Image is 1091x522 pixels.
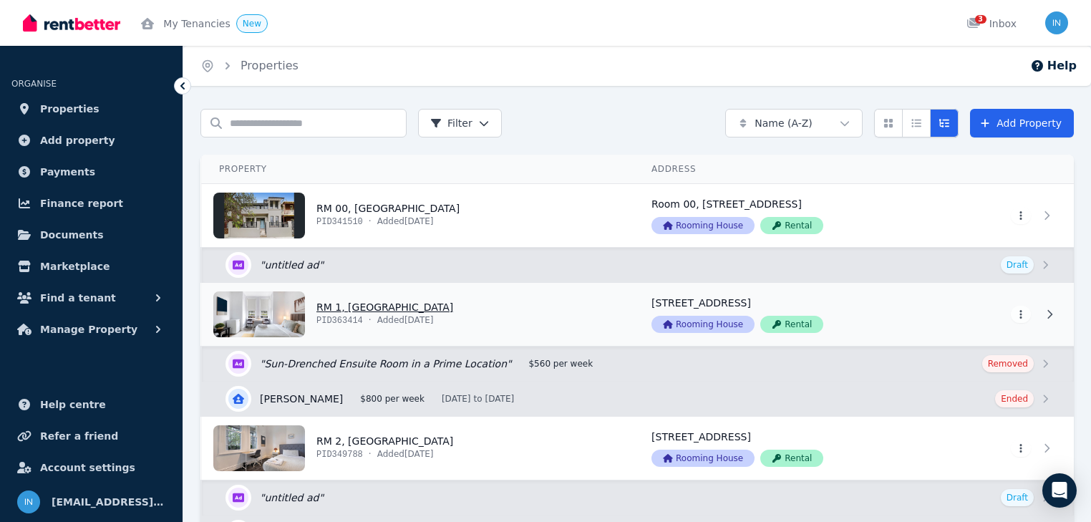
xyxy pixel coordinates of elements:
button: More options [1011,440,1031,457]
button: Expanded list view [930,109,959,137]
a: Documents [11,221,171,249]
a: Refer a friend [11,422,171,450]
span: ORGANISE [11,79,57,89]
a: View details for RM 1, 4 Park Parade [634,283,951,346]
span: Properties [40,100,100,117]
span: Account settings [40,459,135,476]
span: Manage Property [40,321,137,338]
span: Help centre [40,396,106,413]
a: View details for RM 00, 4 Park Parade [951,184,1074,247]
span: Marketplace [40,258,110,275]
button: More options [1011,306,1031,323]
a: View details for RM 1, 4 Park Parade [951,283,1074,346]
a: Properties [11,95,171,123]
button: Manage Property [11,315,171,344]
nav: Breadcrumb [183,46,316,86]
div: View options [874,109,959,137]
a: View details for Andrea Figueroa [203,382,1074,416]
button: More options [1011,207,1031,224]
button: Help [1030,57,1077,74]
a: Help centre [11,390,171,419]
a: View details for RM 2, 4 Park Parade [202,417,634,480]
a: Finance report [11,189,171,218]
img: info@museliving.com.au [1045,11,1068,34]
a: Edit listing: [203,248,1074,282]
a: View details for RM 00, 4 Park Parade [202,184,634,247]
a: Properties [241,59,299,72]
button: Compact list view [902,109,931,137]
span: Find a tenant [40,289,116,306]
span: Documents [40,226,104,243]
th: Address [634,155,951,184]
a: View details for RM 2, 4 Park Parade [634,417,951,480]
a: View details for RM 1, 4 Park Parade [202,283,634,346]
img: info@museliving.com.au [17,490,40,513]
button: Name (A-Z) [725,109,863,137]
button: Filter [418,109,502,137]
span: Filter [430,116,472,130]
span: Finance report [40,195,123,212]
a: Edit listing: Sun-Drenched Ensuite Room in a Prime Location [203,347,1074,381]
span: New [243,19,261,29]
a: Add Property [970,109,1074,137]
img: RentBetter [23,12,120,34]
span: [EMAIL_ADDRESS][DOMAIN_NAME] [52,493,165,511]
a: View details for RM 2, 4 Park Parade [951,417,1074,480]
th: Property [202,155,635,184]
a: Marketplace [11,252,171,281]
a: Account settings [11,453,171,482]
button: Find a tenant [11,284,171,312]
span: Add property [40,132,115,149]
span: 3 [975,15,986,24]
button: Card view [874,109,903,137]
a: View details for RM 00, 4 Park Parade [634,184,951,247]
span: Refer a friend [40,427,118,445]
a: Payments [11,158,171,186]
a: Add property [11,126,171,155]
span: Payments [40,163,95,180]
div: Inbox [966,16,1017,31]
span: Name (A-Z) [755,116,813,130]
div: Open Intercom Messenger [1042,473,1077,508]
a: Edit listing: [203,480,1074,515]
